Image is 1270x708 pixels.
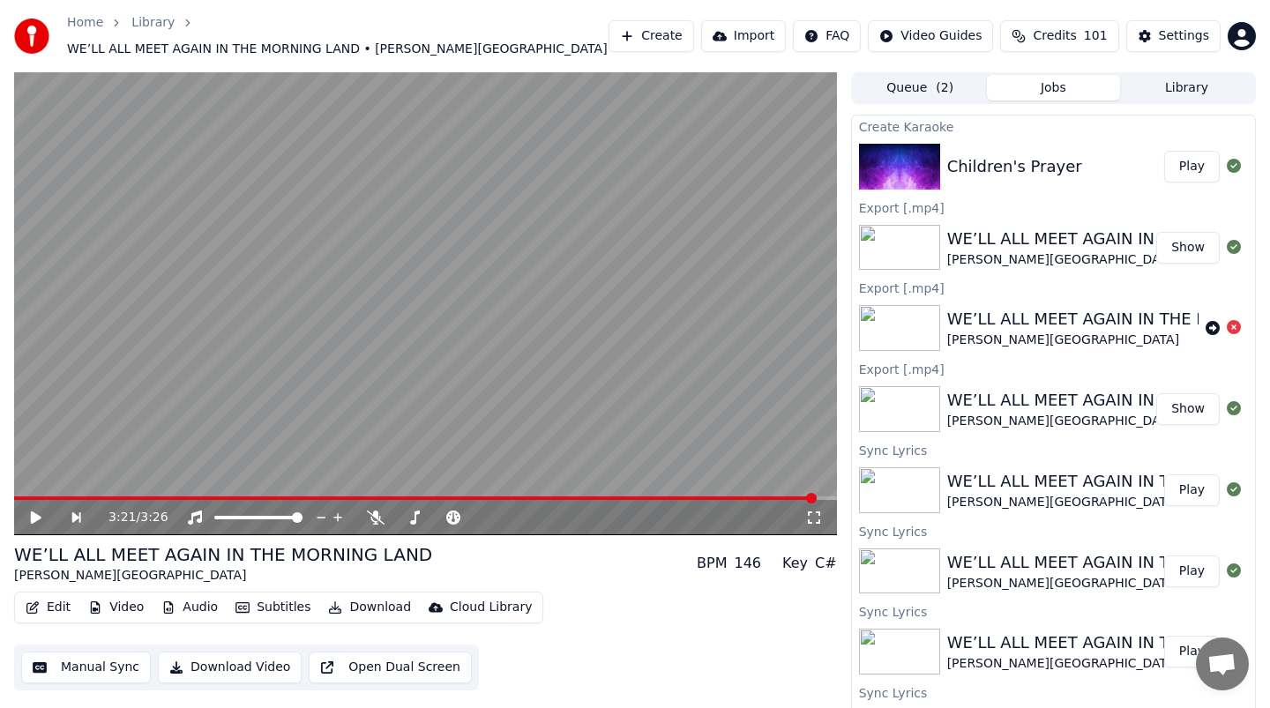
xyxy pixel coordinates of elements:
[1156,232,1220,264] button: Show
[987,75,1120,101] button: Jobs
[321,595,418,620] button: Download
[1164,151,1220,183] button: Play
[782,553,808,574] div: Key
[852,439,1255,460] div: Sync Lyrics
[1159,27,1209,45] div: Settings
[1084,27,1108,45] span: 101
[108,509,151,526] div: /
[140,509,168,526] span: 3:26
[936,79,953,97] span: ( 2 )
[852,682,1255,703] div: Sync Lyrics
[609,20,694,52] button: Create
[309,652,472,683] button: Open Dual Screen
[852,358,1255,379] div: Export [.mp4]
[1033,27,1076,45] span: Credits
[852,520,1255,541] div: Sync Lyrics
[868,20,993,52] button: Video Guides
[1156,393,1220,425] button: Show
[793,20,861,52] button: FAQ
[697,553,727,574] div: BPM
[947,154,1082,179] div: Children's Prayer
[1164,474,1220,506] button: Play
[1196,637,1249,690] a: Open chat
[21,652,151,683] button: Manual Sync
[852,277,1255,298] div: Export [.mp4]
[852,197,1255,218] div: Export [.mp4]
[14,542,432,567] div: WE’LL ALL MEET AGAIN IN THE MORNING LAND
[852,600,1255,622] div: Sync Lyrics
[81,595,151,620] button: Video
[1000,20,1118,52] button: Credits101
[14,19,49,54] img: youka
[1164,636,1220,667] button: Play
[701,20,786,52] button: Import
[19,595,78,620] button: Edit
[1126,20,1221,52] button: Settings
[450,599,532,616] div: Cloud Library
[1164,555,1220,587] button: Play
[67,41,608,58] span: WE’LL ALL MEET AGAIN IN THE MORNING LAND • [PERSON_NAME][GEOGRAPHIC_DATA]
[854,75,987,101] button: Queue
[815,553,837,574] div: C#
[852,116,1255,137] div: Create Karaoke
[158,652,302,683] button: Download Video
[735,553,762,574] div: 146
[228,595,317,620] button: Subtitles
[67,14,609,58] nav: breadcrumb
[1120,75,1253,101] button: Library
[108,509,136,526] span: 3:21
[131,14,175,32] a: Library
[154,595,225,620] button: Audio
[67,14,103,32] a: Home
[14,567,432,585] div: [PERSON_NAME][GEOGRAPHIC_DATA]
